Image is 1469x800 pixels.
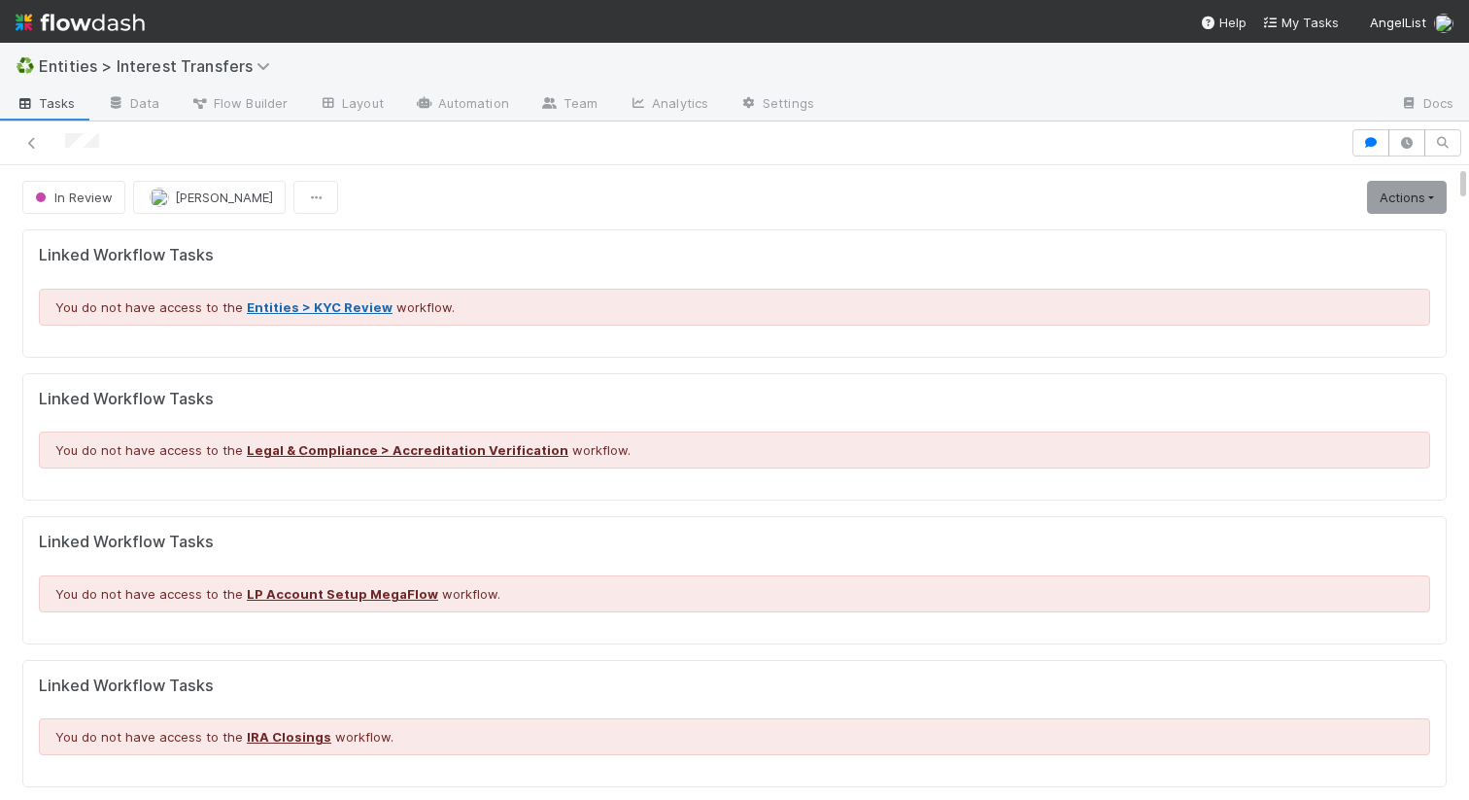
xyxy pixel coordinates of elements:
span: Entities > Interest Transfers [39,56,280,76]
a: Data [91,89,175,121]
a: Entities > KYC Review [247,299,393,315]
div: You do not have access to the workflow. [39,575,1430,612]
a: Layout [303,89,399,121]
span: Flow Builder [190,93,288,113]
a: Flow Builder [175,89,303,121]
div: You do not have access to the workflow. [39,718,1430,755]
img: logo-inverted-e16ddd16eac7371096b0.svg [16,6,145,39]
h5: Linked Workflow Tasks [39,390,1430,409]
div: Help [1200,13,1247,32]
a: My Tasks [1262,13,1339,32]
a: Team [525,89,613,121]
div: You do not have access to the workflow. [39,289,1430,326]
span: ♻️ [16,57,35,74]
a: Automation [399,89,525,121]
span: My Tasks [1262,15,1339,30]
a: Actions [1367,181,1447,214]
img: avatar_88eace93-95cc-47eb-b8e9-859ac60c33c0.png [1434,14,1453,33]
span: AngelList [1370,15,1426,30]
button: [PERSON_NAME] [133,181,286,214]
a: Docs [1384,89,1469,121]
a: LP Account Setup MegaFlow [247,586,438,602]
h5: Linked Workflow Tasks [39,246,1430,265]
h5: Linked Workflow Tasks [39,533,1430,552]
button: In Review [22,181,125,214]
img: avatar_abca0ba5-4208-44dd-8897-90682736f166.png [150,188,169,207]
span: Tasks [16,93,76,113]
a: Legal & Compliance > Accreditation Verification [247,442,568,458]
div: You do not have access to the workflow. [39,432,1430,469]
span: [PERSON_NAME] [175,190,273,205]
a: IRA Closings [247,729,331,745]
h5: Linked Workflow Tasks [39,677,1430,696]
a: Settings [724,89,830,121]
span: In Review [31,190,113,205]
a: Analytics [613,89,724,121]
